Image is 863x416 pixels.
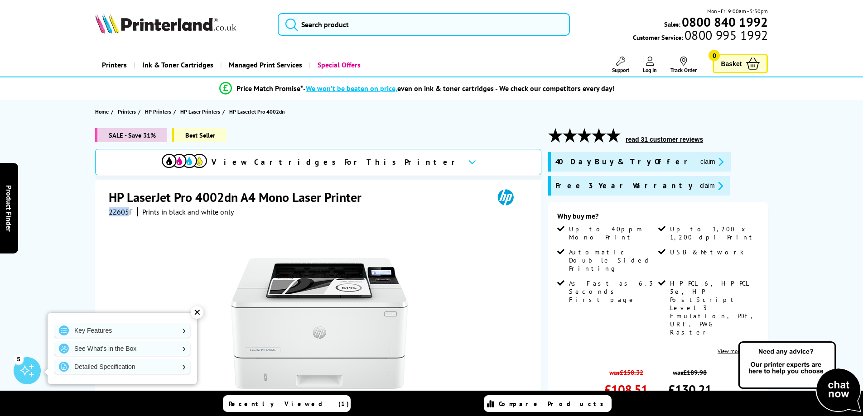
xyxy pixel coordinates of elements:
[212,157,461,167] span: View Cartridges For This Printer
[142,53,213,77] span: Ink & Toner Cartridges
[95,53,134,77] a: Printers
[499,400,608,408] span: Compare Products
[309,53,367,77] a: Special Offers
[670,248,744,256] span: USB & Network
[604,363,648,377] span: was
[54,341,190,356] a: See What's in the Box
[668,363,712,377] span: was
[162,154,207,168] img: cmyk-icon.svg
[229,107,287,116] a: HP LaserJet Pro 4002dn
[555,181,693,191] span: Free 3 Year Warranty
[95,107,111,116] a: Home
[95,107,109,116] span: Home
[118,107,136,116] span: Printers
[670,279,757,336] span: HP PCL 6, HP PCL 5e, HP PostScript Level 3 Emulation, PDF, URF, PWG Raster
[118,107,138,116] a: Printers
[713,54,768,73] a: Basket 0
[485,189,526,206] img: HP
[612,57,629,73] a: Support
[633,31,768,42] span: Customer Service:
[555,157,693,167] span: 40 Day Buy & Try Offer
[670,57,697,73] a: Track Order
[623,135,706,143] button: read 31 customer reviews
[718,348,759,354] a: View more details
[180,107,222,116] a: HP Laser Printers
[74,81,761,96] li: modal_Promise
[707,7,768,15] span: Mon - Fri 9:00am - 5:30pm
[697,181,726,191] button: promo-description
[180,107,220,116] span: HP Laser Printers
[145,107,174,116] a: HP Printers
[223,395,351,412] a: Recently Viewed (1)
[95,14,267,35] a: Printerland Logo
[109,189,371,206] h1: HP LaserJet Pro 4002dn A4 Mono Laser Printer
[229,107,285,116] span: HP LaserJet Pro 4002dn
[698,157,726,167] button: promo-description
[643,67,657,73] span: Log In
[145,107,171,116] span: HP Printers
[5,185,14,231] span: Product Finder
[303,84,615,93] div: - even on ink & toner cartridges - We check our competitors every day!
[220,53,309,77] a: Managed Print Services
[604,381,648,398] span: £108.51
[668,381,712,398] span: £130.21
[95,14,236,33] img: Printerland Logo
[134,53,220,77] a: Ink & Toner Cartridges
[683,368,707,377] strike: £189.98
[643,57,657,73] a: Log In
[109,207,133,216] span: 2Z605F
[172,128,227,142] span: Best Seller
[680,18,768,26] a: 0800 840 1992
[14,354,24,364] div: 5
[236,84,303,93] span: Price Match Promise*
[557,211,759,225] div: Why buy me?
[569,225,656,241] span: Up to 40ppm Mono Print
[569,248,656,273] span: Automatic Double Sided Printing
[721,57,742,70] span: Basket
[709,50,720,61] span: 0
[736,340,863,414] img: Open Live Chat window
[54,323,190,338] a: Key Features
[620,368,643,377] strike: £158.32
[231,234,408,412] img: HP LaserJet Pro 4002dn
[569,279,656,304] span: As Fast as 6.3 Seconds First page
[278,13,570,36] input: Search product
[664,20,680,29] span: Sales:
[612,67,629,73] span: Support
[95,128,167,142] span: SALE - Save 31%
[683,31,768,39] span: 0800 995 1992
[484,395,612,412] a: Compare Products
[682,14,768,30] b: 0800 840 1992
[306,84,397,93] span: We won’t be beaten on price,
[670,225,757,241] span: Up to 1,200 x 1,200 dpi Print
[191,306,203,319] div: ✕
[142,207,234,216] i: Prints in black and white only
[54,359,190,374] a: Detailed Specification
[229,400,349,408] span: Recently Viewed (1)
